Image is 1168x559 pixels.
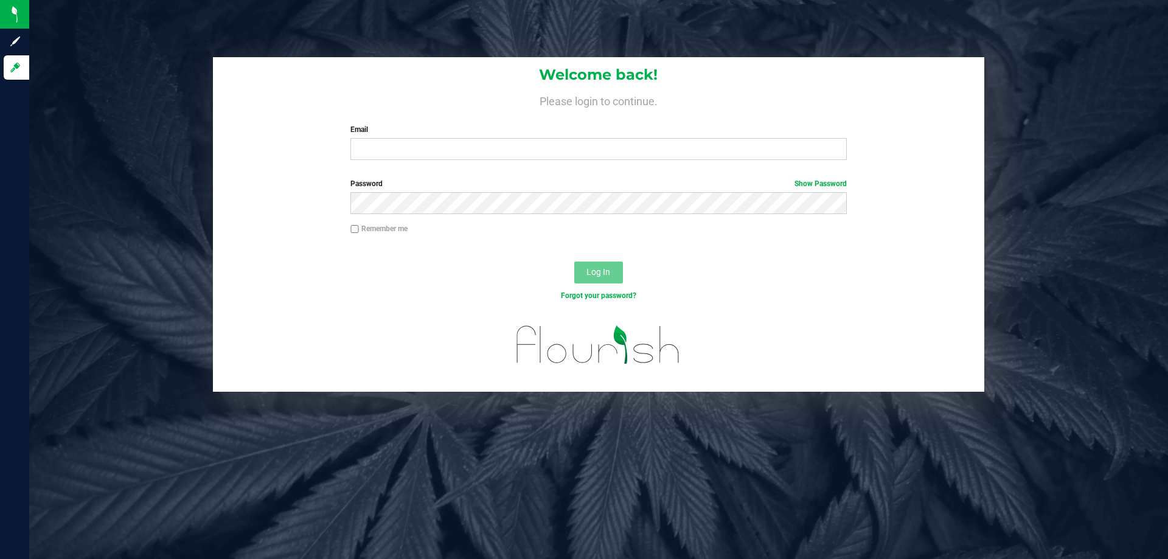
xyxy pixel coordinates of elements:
[350,223,408,234] label: Remember me
[561,291,636,300] a: Forgot your password?
[213,67,984,83] h1: Welcome back!
[350,225,359,234] input: Remember me
[586,267,610,277] span: Log In
[794,179,847,188] a: Show Password
[213,92,984,107] h4: Please login to continue.
[350,179,383,188] span: Password
[502,314,695,376] img: flourish_logo.svg
[350,124,846,135] label: Email
[9,35,21,47] inline-svg: Sign up
[9,61,21,74] inline-svg: Log in
[574,262,623,283] button: Log In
